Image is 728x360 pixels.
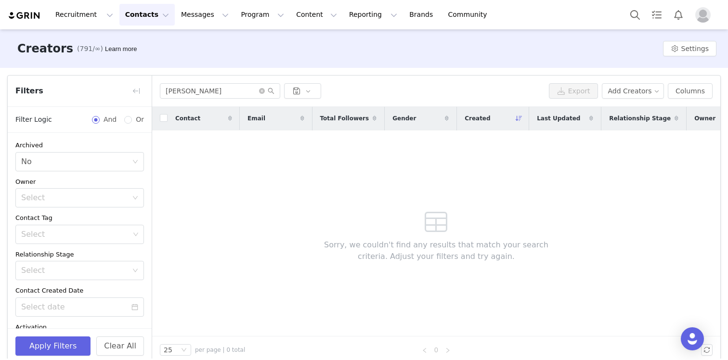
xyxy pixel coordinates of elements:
[695,7,711,23] img: placeholder-profile.jpg
[549,83,598,99] button: Export
[602,83,664,99] button: Add Creators
[21,193,128,203] div: Select
[663,41,716,56] button: Settings
[430,344,442,356] li: 0
[465,114,490,123] span: Created
[15,286,144,296] div: Contact Created Date
[15,141,144,150] div: Archived
[77,44,103,54] span: (791/∞)
[175,114,200,123] span: Contact
[160,83,280,99] input: Search...
[646,4,667,26] a: Tasks
[403,4,442,26] a: Brands
[442,344,454,356] li: Next Page
[422,347,428,353] i: icon: left
[15,336,91,356] button: Apply Filters
[442,4,497,26] a: Community
[431,345,442,355] a: 0
[419,344,430,356] li: Previous Page
[175,4,234,26] button: Messages
[8,11,41,20] img: grin logo
[310,239,563,262] span: Sorry, we couldn't find any results that match your search criteria. Adjust your filters and try ...
[343,4,403,26] button: Reporting
[235,4,290,26] button: Program
[320,114,369,123] span: Total Followers
[15,250,144,259] div: Relationship Stage
[681,327,704,350] div: Open Intercom Messenger
[132,115,144,125] span: Or
[392,114,416,123] span: Gender
[50,4,119,26] button: Recruitment
[21,230,130,239] div: Select
[445,347,451,353] i: icon: right
[609,114,671,123] span: Relationship Stage
[119,4,175,26] button: Contacts
[17,40,73,57] h3: Creators
[132,268,138,274] i: icon: down
[96,336,144,356] button: Clear All
[15,85,43,97] span: Filters
[103,44,139,54] div: Tooltip anchor
[132,195,138,202] i: icon: down
[624,4,646,26] button: Search
[15,213,144,223] div: Contact Tag
[15,297,144,317] input: Select date
[181,347,187,354] i: icon: down
[694,114,715,123] span: Owner
[537,114,580,123] span: Last Updated
[15,322,144,332] div: Activation
[15,177,144,187] div: Owner
[259,88,265,94] i: icon: close-circle
[689,7,720,23] button: Profile
[21,153,32,171] div: No
[268,88,274,94] i: icon: search
[131,304,138,310] i: icon: calendar
[100,115,120,125] span: And
[21,266,128,275] div: Select
[195,346,245,354] span: per page | 0 total
[668,4,689,26] button: Notifications
[290,4,343,26] button: Content
[247,114,265,123] span: Email
[15,115,52,125] span: Filter Logic
[133,231,139,238] i: icon: down
[668,83,713,99] button: Columns
[164,345,172,355] div: 25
